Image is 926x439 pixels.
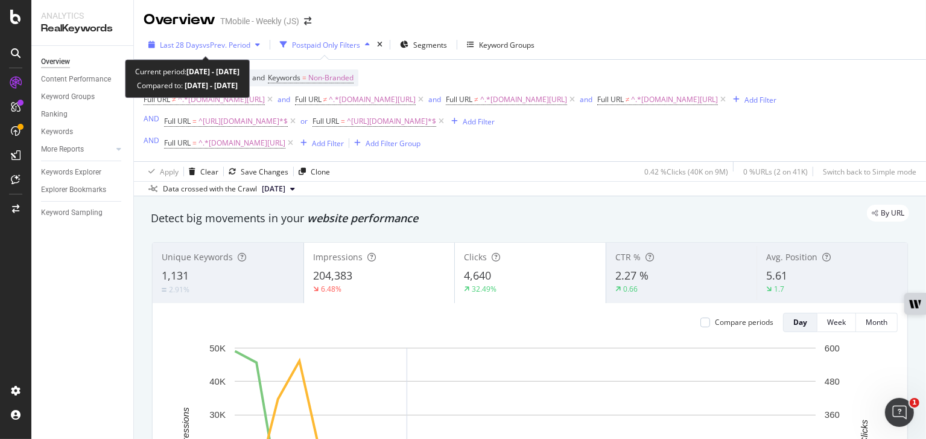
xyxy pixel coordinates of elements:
span: Clicks [464,251,487,263]
span: = [302,72,306,83]
div: and [580,94,592,104]
span: ≠ [172,94,176,104]
button: Add Filter [296,136,344,150]
a: Ranking [41,108,125,121]
button: Day [783,313,817,332]
span: = [341,116,345,126]
span: Segments [413,40,447,50]
button: Clear [184,162,218,181]
span: Full URL [312,116,339,126]
div: AND [144,135,159,146]
span: Unique Keywords [162,251,233,263]
button: Add Filter [446,114,495,129]
div: 6.48% [321,284,341,294]
div: Day [793,317,807,327]
img: Equal [162,288,166,292]
button: Add Filter Group [349,136,420,150]
a: Keyword Sampling [41,207,125,219]
span: Last 28 Days [160,40,203,50]
span: 1,131 [162,268,189,283]
span: Full URL [446,94,472,104]
text: 480 [825,376,840,386]
div: Ranking [41,108,68,121]
button: and [428,94,441,105]
button: Keyword Groups [462,35,539,54]
a: More Reports [41,143,113,156]
button: or [300,115,308,127]
div: RealKeywords [41,22,124,36]
div: Postpaid Only Filters [292,40,360,50]
button: Apply [144,162,179,181]
div: Week [827,317,846,327]
div: legacy label [867,205,909,222]
b: [DATE] - [DATE] [183,80,238,91]
span: Full URL [597,94,624,104]
div: 0.42 % Clicks ( 40K on 9M ) [644,167,728,177]
div: Analytics [41,10,124,22]
span: ≠ [474,94,478,104]
div: Add Filter Group [366,138,420,149]
text: 600 [825,343,840,353]
button: and [580,94,592,105]
button: AND [144,113,159,124]
span: = [192,116,197,126]
button: [DATE] [257,182,300,196]
span: 2025 Aug. 15th [262,184,285,194]
span: ≠ [323,94,328,104]
div: Month [866,317,887,327]
div: Add Filter [744,95,776,105]
div: or [300,116,308,126]
div: arrow-right-arrow-left [304,17,311,25]
div: Clone [311,167,330,177]
span: 1 [910,398,919,408]
a: Explorer Bookmarks [41,184,125,196]
div: Save Changes [241,167,288,177]
a: Keyword Groups [41,91,125,103]
span: 5.61 [766,268,787,283]
div: More Reports [41,143,84,156]
span: ≠ [626,94,630,104]
span: Full URL [164,138,191,148]
span: and [252,72,265,83]
span: By URL [881,210,904,217]
div: Keywords [41,126,73,138]
div: Compared to: [137,79,238,92]
span: vs Prev. Period [203,40,250,50]
span: Full URL [295,94,322,104]
button: Postpaid Only Filters [275,35,375,54]
div: Overview [41,56,70,68]
span: ^.*[DOMAIN_NAME][URL] [631,91,718,108]
div: Current period: [135,65,239,79]
div: Add Filter [312,138,344,149]
button: and [277,94,290,105]
a: Overview [41,56,125,68]
div: and [428,94,441,104]
div: 1.7 [774,284,784,294]
span: ^[URL][DOMAIN_NAME]*$ [198,113,288,130]
div: Apply [160,167,179,177]
div: Keyword Sampling [41,207,103,219]
div: Keyword Groups [41,91,95,103]
div: Keywords Explorer [41,166,101,179]
button: Clone [294,162,330,181]
a: Content Performance [41,73,125,86]
span: Keywords [268,72,300,83]
span: ^.*[DOMAIN_NAME][URL] [329,91,416,108]
button: Save Changes [224,162,288,181]
button: Switch back to Simple mode [818,162,916,181]
div: times [375,39,385,51]
text: 50K [209,343,226,353]
text: 30K [209,410,226,420]
button: Segments [395,35,452,54]
div: Keyword Groups [479,40,534,50]
button: Add Filter [728,92,776,107]
span: Avg. Position [766,251,817,263]
span: ^.*[DOMAIN_NAME][URL] [480,91,567,108]
div: Content Performance [41,73,111,86]
a: Keywords Explorer [41,166,125,179]
button: Week [817,313,856,332]
span: ^.*[DOMAIN_NAME][URL] [178,91,265,108]
button: Last 28 DaysvsPrev. Period [144,35,265,54]
div: Switch back to Simple mode [823,167,916,177]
